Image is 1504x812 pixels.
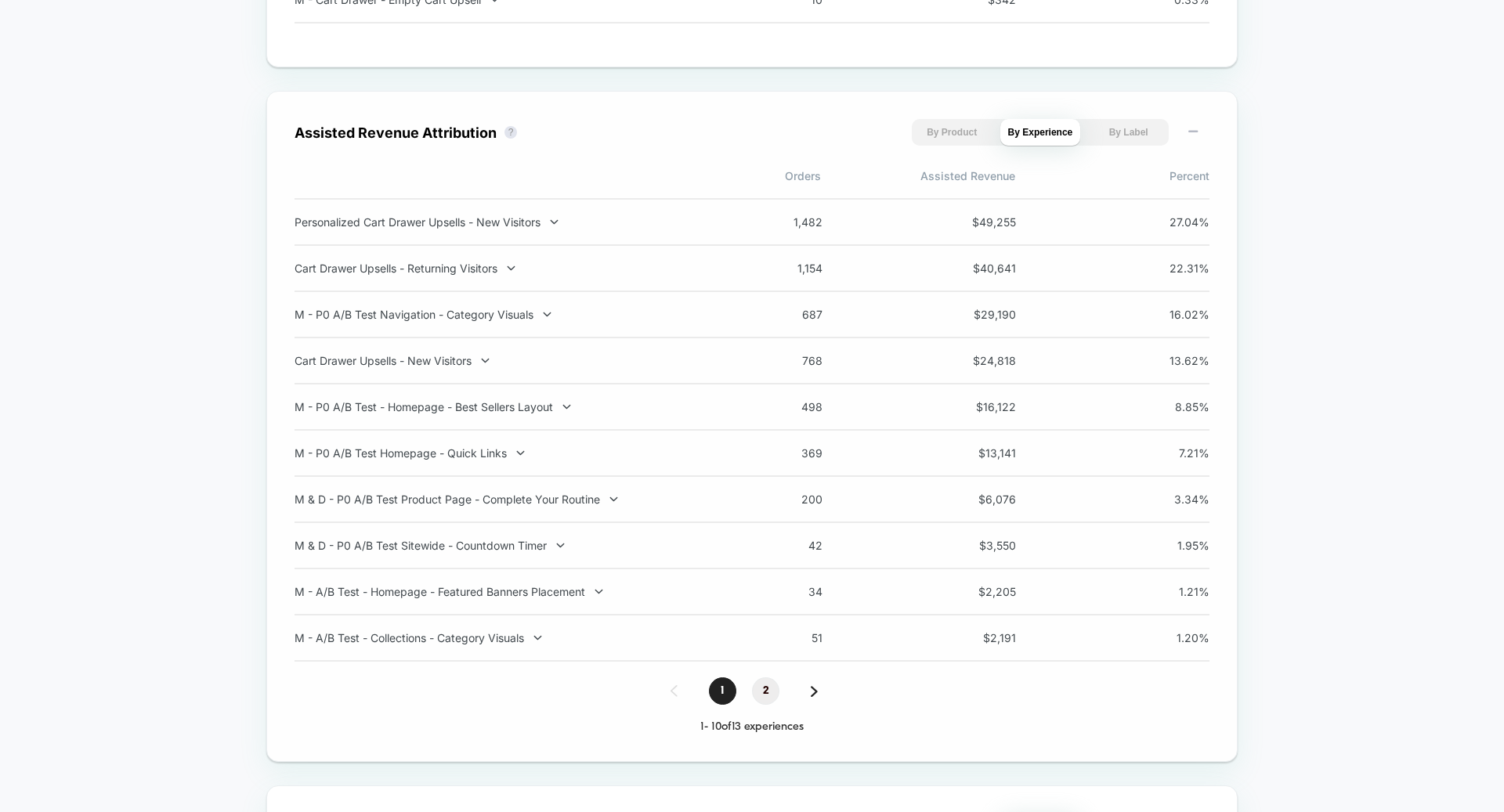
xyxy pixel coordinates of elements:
[752,308,822,321] span: 687
[945,539,1016,552] span: $ 3,550
[752,539,822,552] span: 42
[945,631,1016,644] span: $ 2,191
[1139,631,1209,644] span: 1.20 %
[1139,215,1209,229] span: 27.04 %
[752,262,822,275] span: 1,154
[295,631,707,644] div: M - A/B Test - Collections - Category Visuals
[295,493,707,506] div: M & D - P0 A/B Test Product Page - Complete Your Routine
[752,400,822,413] span: 498
[1088,119,1169,146] button: By Label
[821,169,1015,182] span: Assisted Revenue
[295,720,1209,734] div: 1 - 10 of 13 experiences
[504,126,517,139] button: ?
[752,215,822,229] span: 1,482
[945,585,1016,598] span: $ 2,205
[752,446,822,460] span: 369
[295,262,707,275] div: Cart Drawer Upsells - Returning Visitors
[1139,539,1209,552] span: 1.95 %
[945,262,1016,275] span: $ 40,641
[627,169,821,182] span: Orders
[752,585,822,598] span: 34
[295,539,707,552] div: M & D - P0 A/B Test Sitewide - Countdown Timer
[1139,308,1209,321] span: 16.02 %
[295,585,707,598] div: M - A/B Test - Homepage - Featured Banners Placement
[295,354,707,367] div: Cart Drawer Upsells - New Visitors
[1139,354,1209,367] span: 13.62 %
[945,354,1016,367] span: $ 24,818
[1139,446,1209,460] span: 7.21 %
[752,354,822,367] span: 768
[945,493,1016,506] span: $ 6,076
[295,125,497,141] div: Assisted Revenue Attribution
[945,308,1016,321] span: $ 29,190
[752,493,822,506] span: 200
[1139,262,1209,275] span: 22.31 %
[1015,169,1209,182] span: Percent
[709,677,736,705] span: 1
[752,677,779,705] span: 2
[945,215,1016,229] span: $ 49,255
[1139,400,1209,413] span: 8.85 %
[295,446,707,460] div: M - P0 A/B Test Homepage - Quick Links
[1139,493,1209,506] span: 3.34 %
[945,446,1016,460] span: $ 13,141
[295,400,707,413] div: M - P0 A/B Test - Homepage - Best Sellers Layout
[1000,119,1081,146] button: By Experience
[752,631,822,644] span: 51
[945,400,1016,413] span: $ 16,122
[811,686,818,697] img: pagination forward
[295,215,707,229] div: Personalized Cart Drawer Upsells - New Visitors
[295,308,707,321] div: M - P0 A/B Test Navigation - Category Visuals
[1139,585,1209,598] span: 1.21 %
[912,119,992,146] button: By Product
